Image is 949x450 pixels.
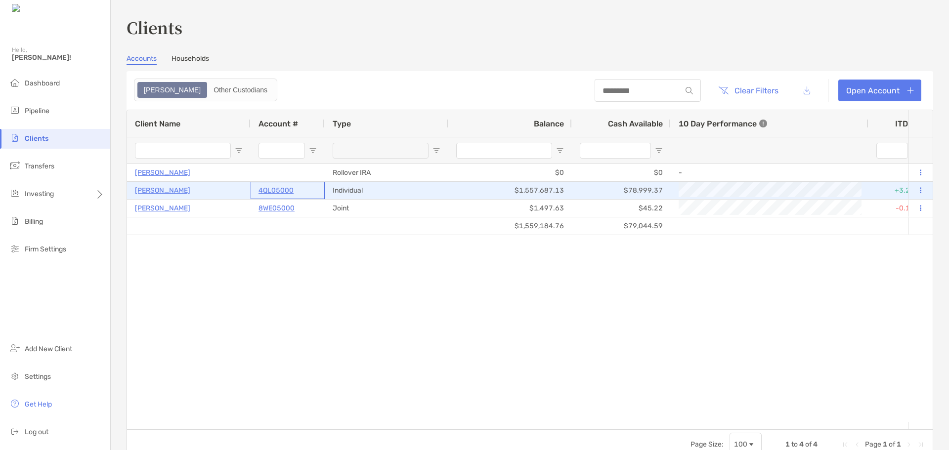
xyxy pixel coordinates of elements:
[259,143,305,159] input: Account # Filter Input
[679,164,861,181] div: -
[9,370,21,382] img: settings icon
[127,54,157,65] a: Accounts
[868,182,928,199] div: +3.28%
[134,79,277,101] div: segmented control
[259,119,298,128] span: Account #
[785,440,790,449] span: 1
[813,440,818,449] span: 4
[135,184,190,197] a: [PERSON_NAME]
[868,164,928,181] div: 0%
[686,87,693,94] img: input icon
[432,147,440,155] button: Open Filter Menu
[572,164,671,181] div: $0
[917,441,925,449] div: Last Page
[25,345,72,353] span: Add New Client
[309,147,317,155] button: Open Filter Menu
[333,119,351,128] span: Type
[25,162,54,170] span: Transfers
[448,164,572,181] div: $0
[734,440,747,449] div: 100
[448,217,572,235] div: $1,559,184.76
[12,53,104,62] span: [PERSON_NAME]!
[325,200,448,217] div: Joint
[895,119,920,128] div: ITD
[127,16,933,39] h3: Clients
[868,200,928,217] div: -0.15%
[889,440,895,449] span: of
[9,77,21,88] img: dashboard icon
[325,182,448,199] div: Individual
[556,147,564,155] button: Open Filter Menu
[25,428,48,436] span: Log out
[448,200,572,217] div: $1,497.63
[580,143,651,159] input: Cash Available Filter Input
[9,342,21,354] img: add_new_client icon
[865,440,881,449] span: Page
[9,215,21,227] img: billing icon
[135,166,190,179] a: [PERSON_NAME]
[259,184,294,197] a: 4QL05000
[655,147,663,155] button: Open Filter Menu
[9,398,21,409] img: get-help icon
[905,441,913,449] div: Next Page
[9,243,21,254] img: firm-settings icon
[838,80,921,101] a: Open Account
[135,143,231,159] input: Client Name Filter Input
[679,110,767,137] div: 10 Day Performance
[25,400,52,409] span: Get Help
[690,440,724,449] div: Page Size:
[534,119,564,128] span: Balance
[897,440,901,449] span: 1
[25,107,49,115] span: Pipeline
[259,202,295,214] a: 8WE05000
[172,54,209,65] a: Households
[25,134,48,143] span: Clients
[325,164,448,181] div: Rollover IRA
[448,182,572,199] div: $1,557,687.13
[135,202,190,214] a: [PERSON_NAME]
[876,143,908,159] input: ITD Filter Input
[799,440,804,449] span: 4
[25,245,66,253] span: Firm Settings
[841,441,849,449] div: First Page
[25,372,51,381] span: Settings
[9,160,21,171] img: transfers icon
[25,190,54,198] span: Investing
[208,83,273,97] div: Other Custodians
[456,143,552,159] input: Balance Filter Input
[572,200,671,217] div: $45.22
[235,147,243,155] button: Open Filter Menu
[711,80,786,101] button: Clear Filters
[572,182,671,199] div: $78,999.37
[9,104,21,116] img: pipeline icon
[853,441,861,449] div: Previous Page
[9,187,21,199] img: investing icon
[138,83,206,97] div: Zoe
[25,217,43,226] span: Billing
[805,440,812,449] span: of
[25,79,60,87] span: Dashboard
[9,425,21,437] img: logout icon
[883,440,887,449] span: 1
[791,440,798,449] span: to
[572,217,671,235] div: $79,044.59
[608,119,663,128] span: Cash Available
[135,119,180,128] span: Client Name
[9,132,21,144] img: clients icon
[12,4,54,13] img: Zoe Logo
